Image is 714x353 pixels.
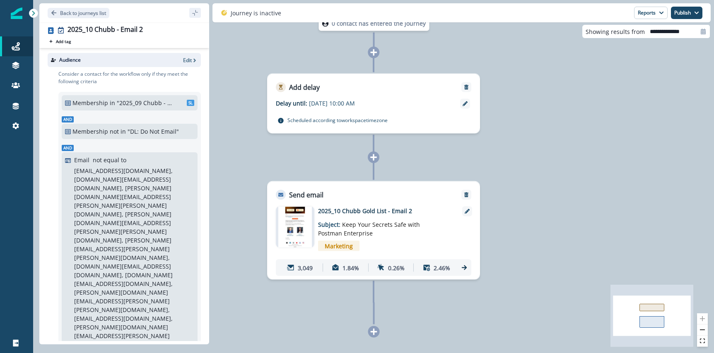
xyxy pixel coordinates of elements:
p: Edit [183,57,192,64]
button: sidebar collapse toggle [189,8,201,18]
button: Reports [634,7,668,19]
p: Send email [289,190,323,200]
img: email asset unavailable [278,207,312,248]
button: fit view [697,336,708,347]
p: Delay until: [276,99,309,108]
button: Add tag [48,38,72,45]
p: 3,049 [298,263,313,272]
p: "DL: Do Not Email" [128,127,183,136]
p: Showing results from [586,27,645,36]
p: Consider a contact for the workflow only if they meet the following criteria [58,70,201,85]
div: Add delayRemoveDelay until:[DATE] 10:00 AMScheduled according toworkspacetimezone [267,74,480,134]
p: 1.84% [343,263,359,272]
p: Membership [72,127,108,136]
p: Back to journeys list [60,10,106,17]
button: Edit [183,57,198,64]
img: Inflection [11,7,22,19]
button: zoom out [697,324,708,336]
span: SL [187,100,194,106]
p: 0.26% [388,263,405,272]
p: [DATE] 10:00 AM [309,99,412,108]
p: Journey is inactive [231,9,281,17]
p: not equal to [93,156,126,164]
button: Publish [671,7,702,19]
p: Audience [59,56,81,64]
p: in [110,98,115,107]
p: Add tag [56,39,71,44]
span: And [62,116,74,122]
p: Email [74,156,89,164]
p: Scheduled according to workspace timezone [287,116,388,124]
span: Keep Your Secrets Safe with Postman Enterprise [318,221,420,237]
span: And [62,145,74,151]
p: Add delay [289,82,320,92]
button: Remove [460,192,473,198]
div: Send emailRemoveemail asset unavailable2025_10 Chubb Gold List - Email 2Subject: Keep Your Secret... [267,181,480,280]
button: Go back [48,8,109,18]
p: 2025_10 Chubb Gold List - Email 2 [318,207,451,215]
span: Marketing [318,241,359,251]
p: not in [110,127,126,136]
button: Remove [460,84,473,90]
div: 2025_10 Chubb - Email 2 [68,26,143,35]
p: 2.46% [434,263,450,272]
p: "2025_09 Chubb - Free Users - Email 1" [117,98,173,107]
p: Subject: [318,215,422,238]
p: Membership [72,98,108,107]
